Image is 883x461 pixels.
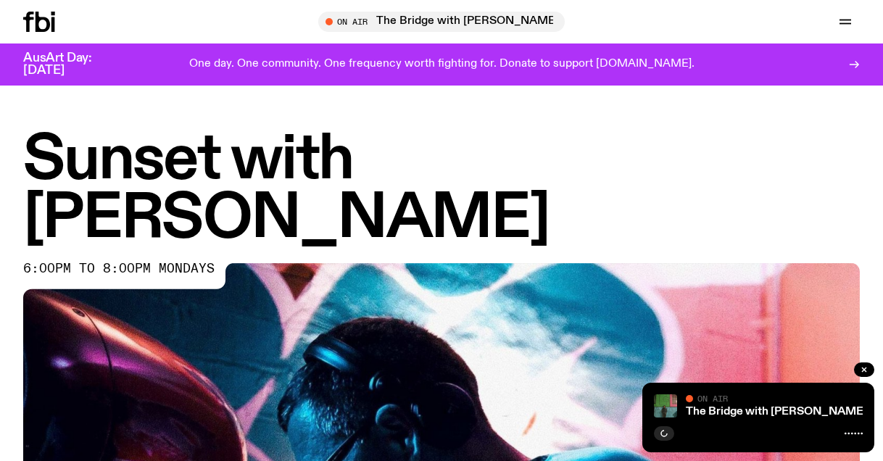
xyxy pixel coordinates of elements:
span: 6:00pm to 8:00pm mondays [23,263,215,275]
img: Amelia Sparke is wearing a black hoodie and pants, leaning against a blue, green and pink wall wi... [654,394,677,418]
h1: Sunset with [PERSON_NAME] [23,131,860,249]
button: On AirThe Bridge with [PERSON_NAME] [318,12,565,32]
p: One day. One community. One frequency worth fighting for. Donate to support [DOMAIN_NAME]. [189,58,695,71]
span: On Air [697,394,728,403]
h3: AusArt Day: [DATE] [23,52,116,77]
a: The Bridge with [PERSON_NAME] [686,406,867,418]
